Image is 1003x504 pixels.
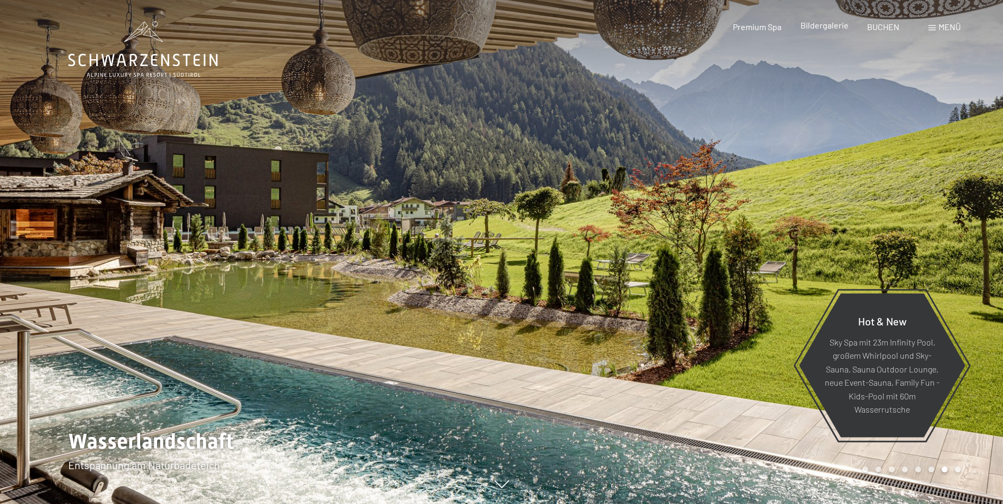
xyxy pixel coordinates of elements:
a: BUCHEN [867,22,899,32]
span: Menü [938,22,961,32]
div: Carousel Page 8 [955,466,961,472]
span: Hot & New [858,314,907,327]
a: Premium Spa [733,22,781,32]
p: Sky Spa mit 23m Infinity Pool, großem Whirlpool und Sky-Sauna, Sauna Outdoor Lounge, neue Event-S... [825,335,940,416]
div: Carousel Page 1 [862,466,868,472]
div: Carousel Page 5 [915,466,921,472]
div: Carousel Page 2 [876,466,881,472]
div: Carousel Page 6 [928,466,934,472]
div: Carousel Page 3 [889,466,895,472]
a: Hot & New Sky Spa mit 23m Infinity Pool, großem Whirlpool und Sky-Sauna, Sauna Outdoor Lounge, ne... [798,293,966,438]
div: Carousel Page 4 [902,466,908,472]
div: Carousel Pagination [859,466,961,472]
a: Bildergalerie [800,20,849,30]
div: Carousel Page 7 (Current Slide) [942,466,947,472]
